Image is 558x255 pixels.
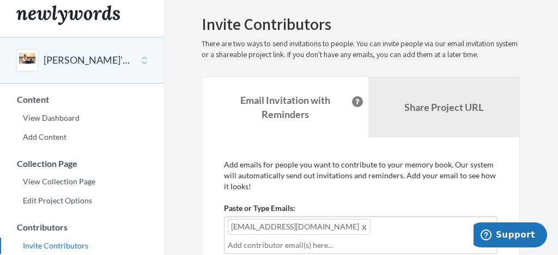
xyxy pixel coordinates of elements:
input: Add contributor email(s) here... [228,239,494,251]
h3: Contributors [1,222,163,232]
p: There are two ways to send invitations to people. You can invite people via our email invitation ... [202,39,520,60]
button: [PERSON_NAME]'s Thrive Retirement [44,53,132,67]
span: [EMAIL_ADDRESS][DOMAIN_NAME] [228,219,371,235]
h3: Collection Page [1,159,163,169]
strong: Email Invitation with Reminders [240,94,330,120]
iframe: Opens a widget where you can chat to one of our agents [474,222,547,250]
label: Paste or Type Emails: [224,203,295,214]
p: Add emails for people you want to contribute to your memory book. Our system will automatically s... [224,159,498,192]
h2: Invite Contributors [202,15,520,33]
img: Newlywords logo [16,5,120,25]
b: Share Project URL [404,101,483,113]
h3: Content [1,95,163,104]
